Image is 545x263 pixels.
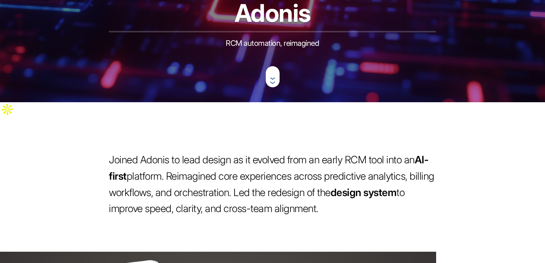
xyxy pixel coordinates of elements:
span: AI-first [109,154,428,182]
p: RCM automation, reimagined [109,31,436,59]
svg: class="arrow" points="26.04 33.14 25.17 31.97 19.75 36 14.34 31.97 13.46 33.14 19.75 37.90" > [265,66,280,88]
span: design system [331,186,397,199]
p: Joined Adonis to lead design as it evolved from an early RCM tool into an platform. Reimagined co... [109,152,436,217]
